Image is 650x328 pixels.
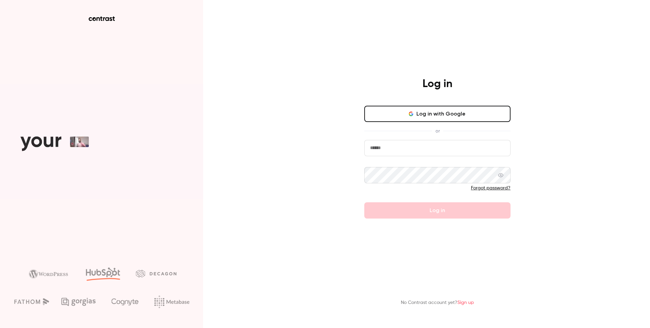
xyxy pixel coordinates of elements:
[136,270,176,277] img: decagon
[432,127,443,135] span: or
[471,186,511,190] a: Forgot password?
[457,300,474,305] a: Sign up
[364,106,511,122] button: Log in with Google
[401,299,474,306] p: No Contrast account yet?
[422,77,452,91] h4: Log in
